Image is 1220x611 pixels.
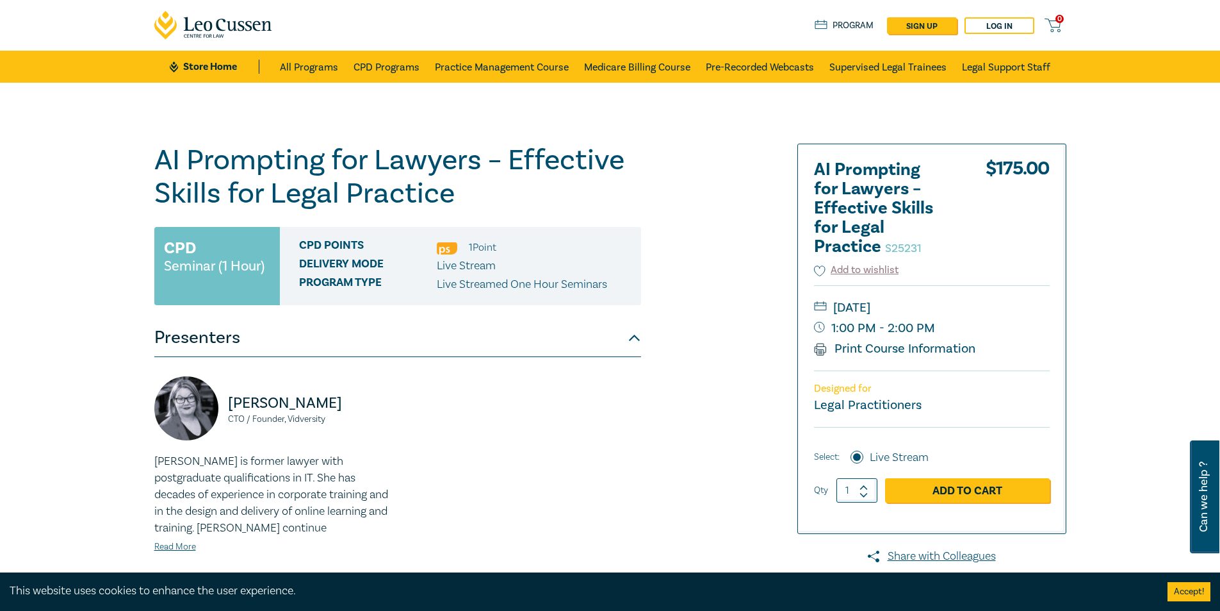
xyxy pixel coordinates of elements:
[280,51,338,83] a: All Programs
[469,239,496,256] li: 1 Point
[437,276,607,293] p: Live Streamed One Hour Seminars
[986,160,1050,263] div: $ 175.00
[814,160,955,256] h2: AI Prompting for Lawyers – Effective Skills for Legal Practice
[299,258,437,274] span: Delivery Mode
[437,242,457,255] img: Professional Skills
[870,449,929,466] label: Live Stream
[170,60,259,74] a: Store Home
[797,548,1066,565] a: Share with Colleagues
[164,260,264,272] small: Seminar (1 Hour)
[829,51,947,83] a: Supervised Legal Trainees
[814,318,1050,339] small: 1:00 PM - 2:00 PM
[1055,15,1064,23] span: 0
[962,51,1050,83] a: Legal Support Staff
[154,541,196,553] a: Read More
[354,51,419,83] a: CPD Programs
[228,415,390,424] small: CTO / Founder, Vidversity
[814,340,976,357] a: Print Course Information
[154,376,218,440] img: https://s3.ap-southeast-2.amazonaws.com/leo-cussen-store-production-content/Contacts/Natalie%20Wi...
[964,17,1034,34] a: Log in
[228,393,390,414] p: [PERSON_NAME]
[814,383,1050,395] p: Designed for
[584,51,690,83] a: Medicare Billing Course
[437,258,496,273] span: Live Stream
[299,276,437,293] span: Program type
[885,478,1050,503] a: Add to Cart
[154,453,390,537] p: [PERSON_NAME] is former lawyer with postgraduate qualifications in IT. She has decades of experie...
[885,241,922,256] small: S25231
[836,478,877,503] input: 1
[299,239,437,256] span: CPD Points
[154,319,641,357] button: Presenters
[435,51,569,83] a: Practice Management Course
[814,397,922,414] small: Legal Practitioners
[10,583,1148,599] div: This website uses cookies to enhance the user experience.
[1167,582,1210,601] button: Accept cookies
[814,450,840,464] span: Select:
[164,237,196,260] h3: CPD
[814,483,828,498] label: Qty
[706,51,814,83] a: Pre-Recorded Webcasts
[814,297,1050,318] small: [DATE]
[815,19,874,33] a: Program
[814,263,899,278] button: Add to wishlist
[1198,448,1210,546] span: Can we help ?
[154,144,641,210] h1: AI Prompting for Lawyers – Effective Skills for Legal Practice
[887,17,957,34] a: sign up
